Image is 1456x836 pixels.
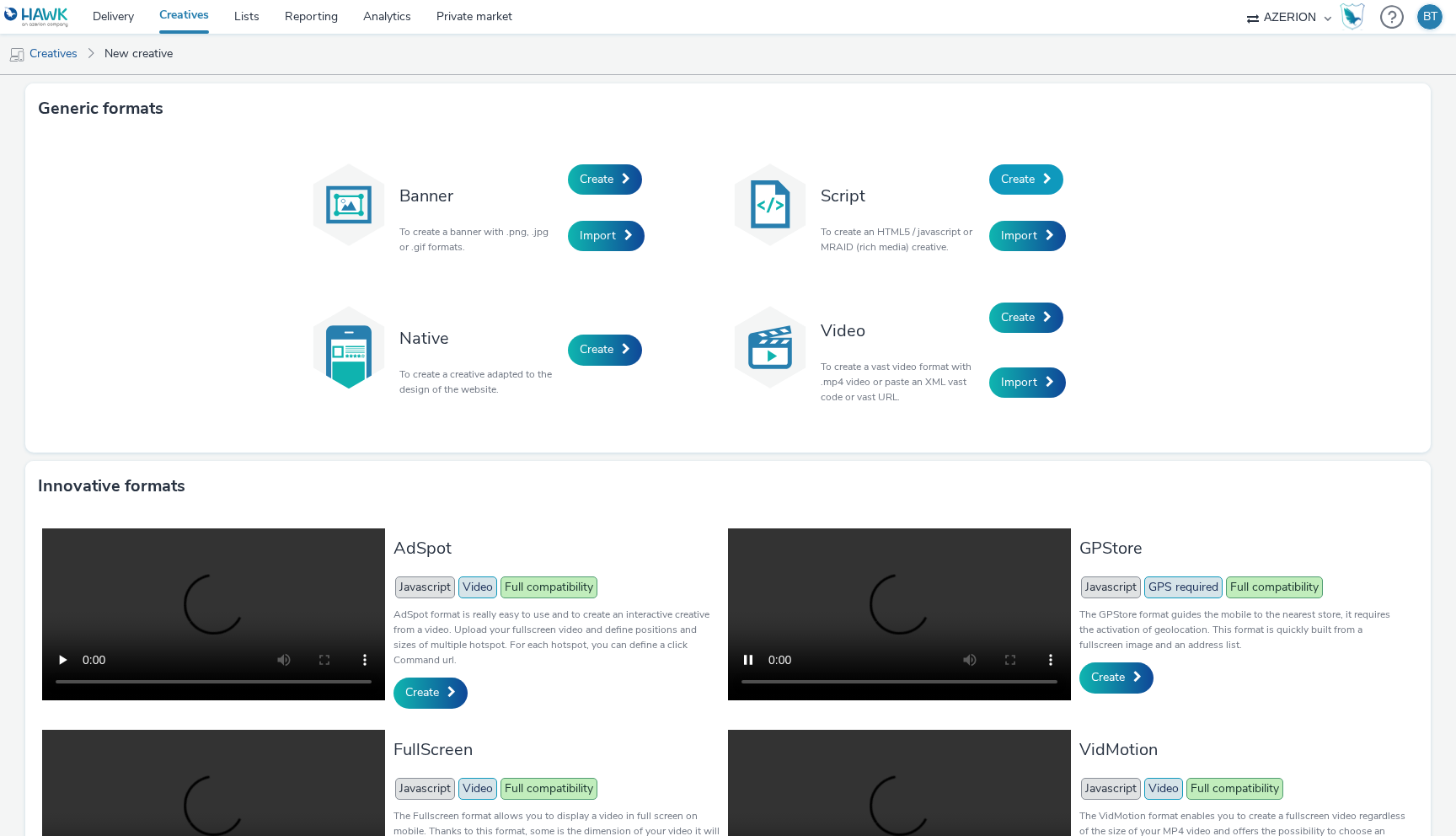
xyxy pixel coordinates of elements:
h3: VidMotion [1079,738,1405,761]
span: Full compatibility [1186,778,1283,800]
p: To create a banner with .png, .jpg or .gif formats. [399,224,559,255]
a: Create [393,678,468,708]
a: New creative [96,34,181,74]
img: mobile [8,46,25,63]
span: Import [1001,374,1037,390]
h3: Native [399,327,559,350]
span: Create [1091,669,1125,685]
a: Hawk Academy [1340,3,1372,30]
h3: AdSpot [393,537,720,560]
span: Full compatibility [500,778,597,800]
h3: Generic formats [38,96,163,121]
img: code.svg [728,163,812,247]
span: Video [458,576,497,598]
span: Import [580,228,616,244]
p: To create an HTML5 / javascript or MRAID (rich media) creative. [821,224,981,255]
img: undefined Logo [4,7,69,28]
img: video.svg [728,305,812,389]
img: banner.svg [307,163,391,247]
span: Full compatibility [1226,576,1323,598]
p: To create a creative adapted to the design of the website. [399,367,559,397]
span: Create [580,171,613,187]
a: Create [989,164,1063,195]
span: GPS required [1144,576,1223,598]
span: Video [458,778,497,800]
span: Javascript [395,576,455,598]
p: To create a vast video format with .mp4 video or paste an XML vast code or vast URL. [821,359,981,405]
h3: Script [821,185,981,207]
h3: FullScreen [393,738,720,761]
span: Javascript [1081,778,1141,800]
a: Create [989,303,1063,333]
span: Javascript [1081,576,1141,598]
p: The GPStore format guides the mobile to the nearest store, it requires the activation of geolocat... [1079,607,1405,652]
h3: GPStore [1079,537,1405,560]
h3: Banner [399,185,559,207]
a: Import [568,221,645,251]
a: Import [989,221,1066,251]
a: Create [1079,662,1154,693]
a: Import [989,367,1066,398]
a: Create [568,335,642,365]
img: native.svg [307,305,391,389]
span: Create [580,341,613,357]
div: BT [1423,4,1437,29]
span: Javascript [395,778,455,800]
span: Create [1001,309,1035,325]
span: Create [405,684,439,700]
a: Create [568,164,642,195]
h3: Innovative formats [38,474,185,499]
p: AdSpot format is really easy to use and to create an interactive creative from a video. Upload yo... [393,607,720,667]
span: Create [1001,171,1035,187]
img: Hawk Academy [1340,3,1365,30]
span: Full compatibility [500,576,597,598]
h3: Video [821,319,981,342]
span: Video [1144,778,1183,800]
span: Import [1001,228,1037,244]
